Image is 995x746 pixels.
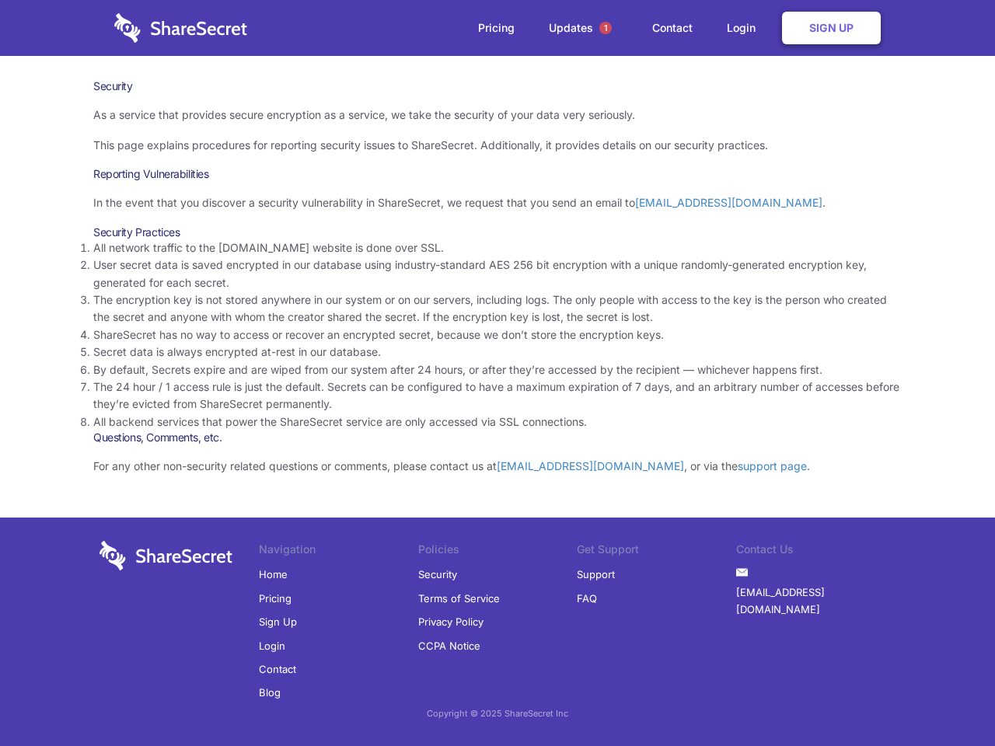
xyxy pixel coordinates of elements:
[93,361,902,378] li: By default, Secrets expire and are wiped from our system after 24 hours, or after they’re accesse...
[114,13,247,43] img: logo-wordmark-white-trans-d4663122ce5f474addd5e946df7df03e33cb6a1c49d2221995e7729f52c070b2.svg
[259,541,418,563] li: Navigation
[418,563,457,586] a: Security
[93,378,902,413] li: The 24 hour / 1 access rule is just the default. Secrets can be configured to have a maximum expi...
[93,167,902,181] h3: Reporting Vulnerabilities
[259,681,281,704] a: Blog
[93,256,902,291] li: User secret data is saved encrypted in our database using industry-standard AES 256 bit encryptio...
[711,4,779,52] a: Login
[93,291,902,326] li: The encryption key is not stored anywhere in our system or on our servers, including logs. The on...
[259,634,285,657] a: Login
[93,239,902,256] li: All network traffic to the [DOMAIN_NAME] website is done over SSL.
[418,610,484,633] a: Privacy Policy
[93,458,902,475] p: For any other non-security related questions or comments, please contact us at , or via the .
[418,541,578,563] li: Policies
[259,657,296,681] a: Contact
[736,580,895,622] a: [EMAIL_ADDRESS][DOMAIN_NAME]
[637,4,708,52] a: Contact
[577,541,736,563] li: Get Support
[782,12,881,44] a: Sign Up
[577,563,615,586] a: Support
[93,137,902,154] p: This page explains procedures for reporting security issues to ShareSecret. Additionally, it prov...
[93,79,902,93] h1: Security
[99,541,232,570] img: logo-wordmark-white-trans-d4663122ce5f474addd5e946df7df03e33cb6a1c49d2221995e7729f52c070b2.svg
[463,4,530,52] a: Pricing
[736,541,895,563] li: Contact Us
[418,634,480,657] a: CCPA Notice
[635,196,822,209] a: [EMAIL_ADDRESS][DOMAIN_NAME]
[93,343,902,361] li: Secret data is always encrypted at-rest in our database.
[577,587,597,610] a: FAQ
[259,563,288,586] a: Home
[93,413,902,431] li: All backend services that power the ShareSecret service are only accessed via SSL connections.
[497,459,684,472] a: [EMAIL_ADDRESS][DOMAIN_NAME]
[93,326,902,343] li: ShareSecret has no way to access or recover an encrypted secret, because we don’t store the encry...
[599,22,612,34] span: 1
[93,225,902,239] h3: Security Practices
[93,106,902,124] p: As a service that provides secure encryption as a service, we take the security of your data very...
[418,587,500,610] a: Terms of Service
[738,459,807,472] a: support page
[93,431,902,444] h3: Questions, Comments, etc.
[93,194,902,211] p: In the event that you discover a security vulnerability in ShareSecret, we request that you send ...
[259,610,297,633] a: Sign Up
[259,587,292,610] a: Pricing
